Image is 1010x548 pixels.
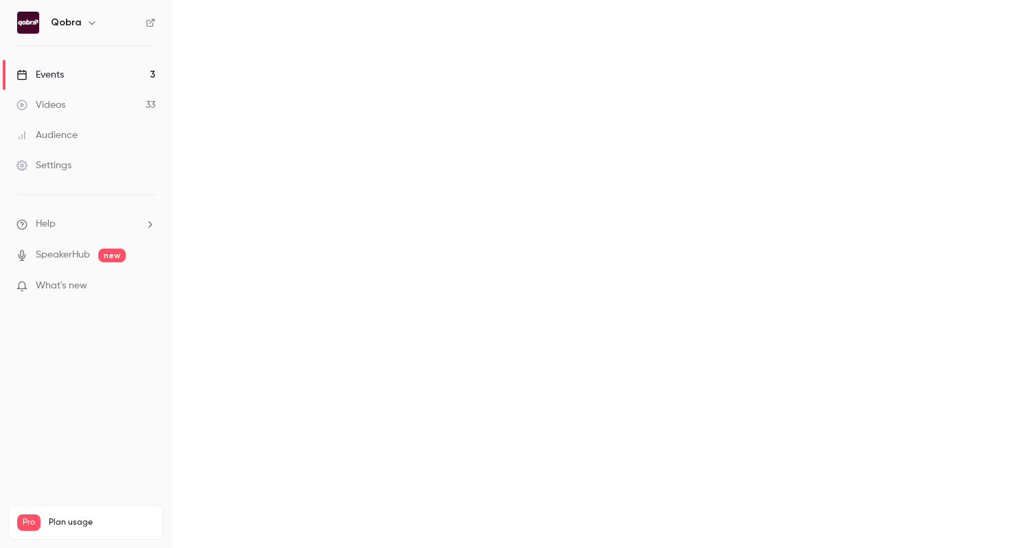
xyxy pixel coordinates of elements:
[16,159,71,172] div: Settings
[17,12,39,34] img: Qobra
[16,217,155,231] li: help-dropdown-opener
[139,280,155,293] iframe: Noticeable Trigger
[51,16,81,30] h6: Qobra
[16,128,78,142] div: Audience
[36,279,87,293] span: What's new
[98,249,126,262] span: new
[36,217,56,231] span: Help
[17,514,41,531] span: Pro
[16,68,64,82] div: Events
[36,248,90,262] a: SpeakerHub
[49,517,155,528] span: Plan usage
[16,98,65,112] div: Videos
